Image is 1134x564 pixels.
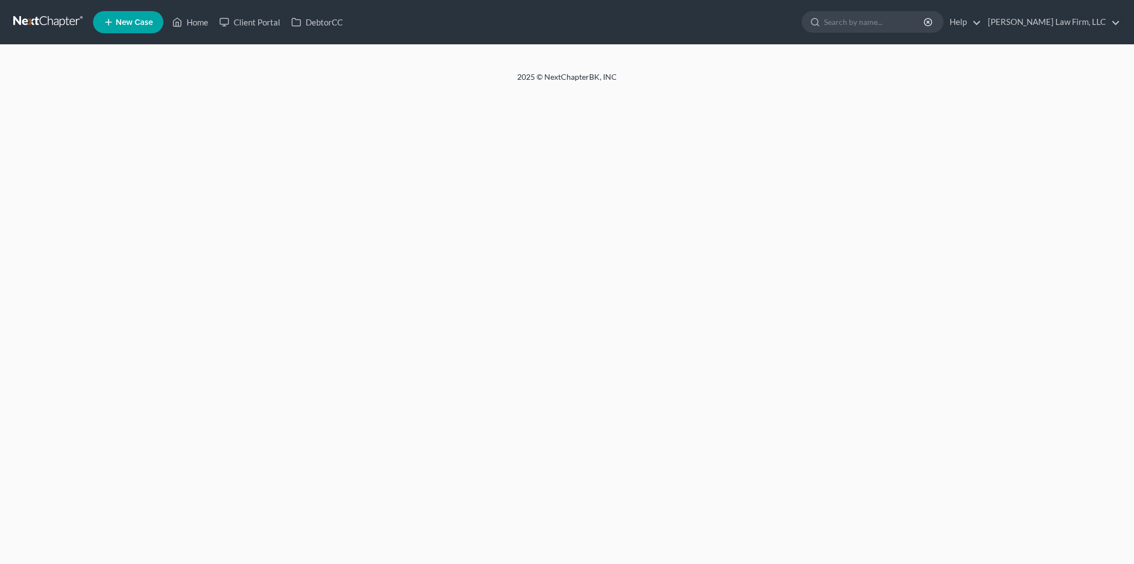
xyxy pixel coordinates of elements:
a: Home [167,12,214,32]
div: 2025 © NextChapterBK, INC [251,71,883,91]
a: Help [944,12,981,32]
a: DebtorCC [286,12,348,32]
a: [PERSON_NAME] Law Firm, LLC [982,12,1120,32]
input: Search by name... [824,12,925,32]
span: New Case [116,18,153,27]
a: Client Portal [214,12,286,32]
